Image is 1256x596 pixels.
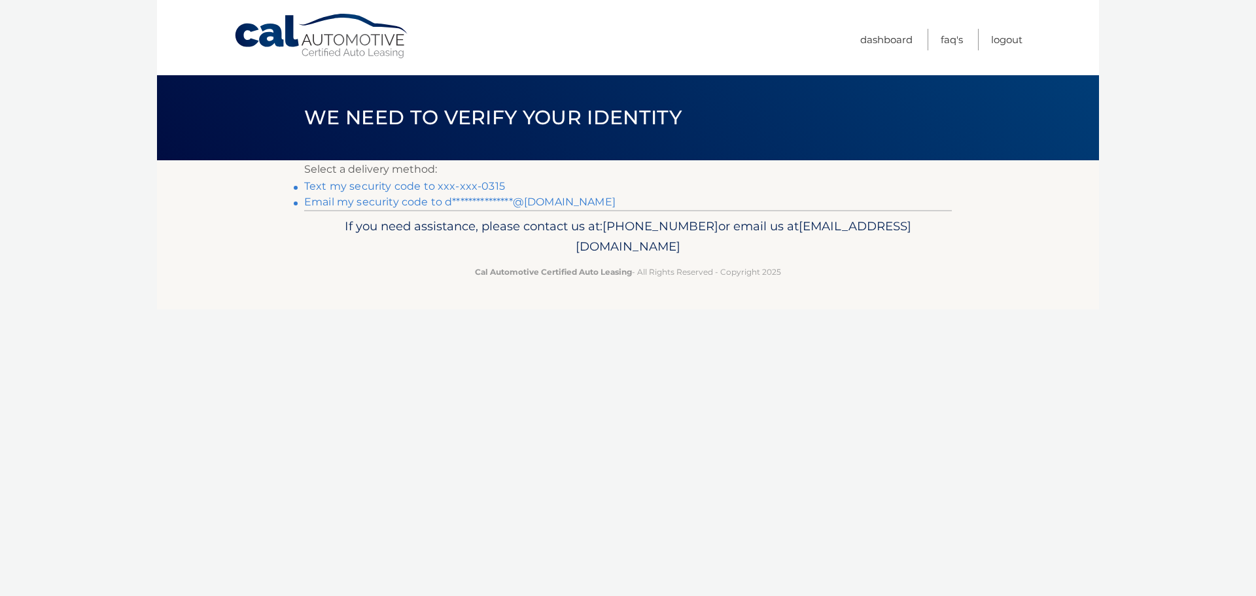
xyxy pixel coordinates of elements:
p: Select a delivery method: [304,160,952,179]
a: Logout [991,29,1022,50]
p: - All Rights Reserved - Copyright 2025 [313,265,943,279]
a: Cal Automotive [234,13,410,60]
a: Dashboard [860,29,913,50]
a: FAQ's [941,29,963,50]
a: Text my security code to xxx-xxx-0315 [304,180,505,192]
p: If you need assistance, please contact us at: or email us at [313,216,943,258]
strong: Cal Automotive Certified Auto Leasing [475,267,632,277]
span: [PHONE_NUMBER] [602,219,718,234]
span: We need to verify your identity [304,105,682,130]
